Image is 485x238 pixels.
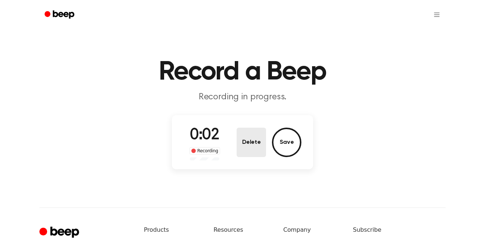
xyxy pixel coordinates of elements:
[237,128,266,157] button: Delete Audio Record
[272,128,301,157] button: Save Audio Record
[101,91,384,103] p: Recording in progress.
[39,8,81,22] a: Beep
[190,147,220,154] div: Recording
[54,59,431,85] h1: Record a Beep
[213,225,271,234] h6: Resources
[190,128,219,143] span: 0:02
[283,225,341,234] h6: Company
[144,225,202,234] h6: Products
[353,225,446,234] h6: Subscribe
[428,6,446,24] button: Open menu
